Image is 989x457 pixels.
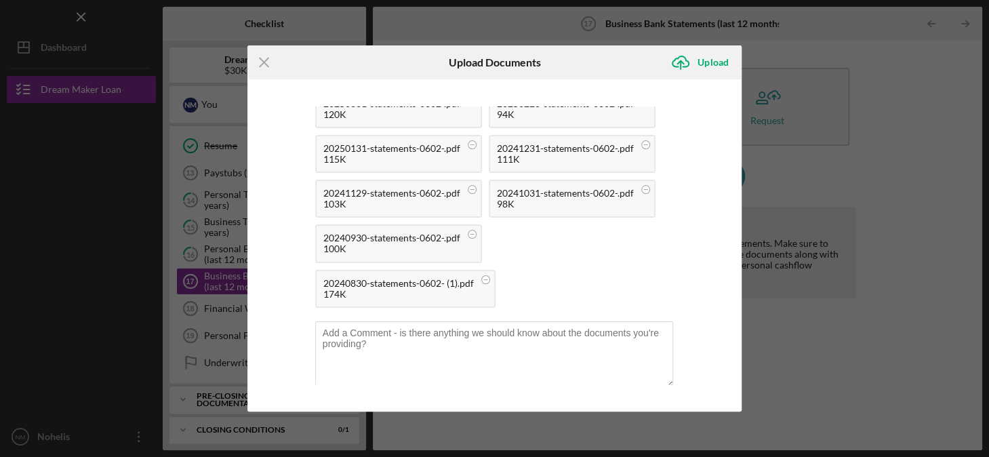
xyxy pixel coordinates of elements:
[497,154,634,165] div: 111K
[664,49,742,76] button: Upload
[323,143,460,154] div: 20250131-statements-0602-.pdf
[323,109,460,120] div: 120K
[323,243,460,254] div: 100K
[323,199,460,210] div: 103K
[449,56,541,68] h6: Upload Documents
[497,199,634,210] div: 98K
[497,109,634,120] div: 94K
[323,154,460,165] div: 115K
[323,233,460,243] div: 20240930-statements-0602-.pdf
[323,278,474,289] div: 20240830-statements-0602- (1).pdf
[323,188,460,199] div: 20241129-statements-0602-.pdf
[497,143,634,154] div: 20241231-statements-0602-.pdf
[698,49,728,76] div: Upload
[323,289,474,300] div: 174K
[497,188,634,199] div: 20241031-statements-0602-.pdf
